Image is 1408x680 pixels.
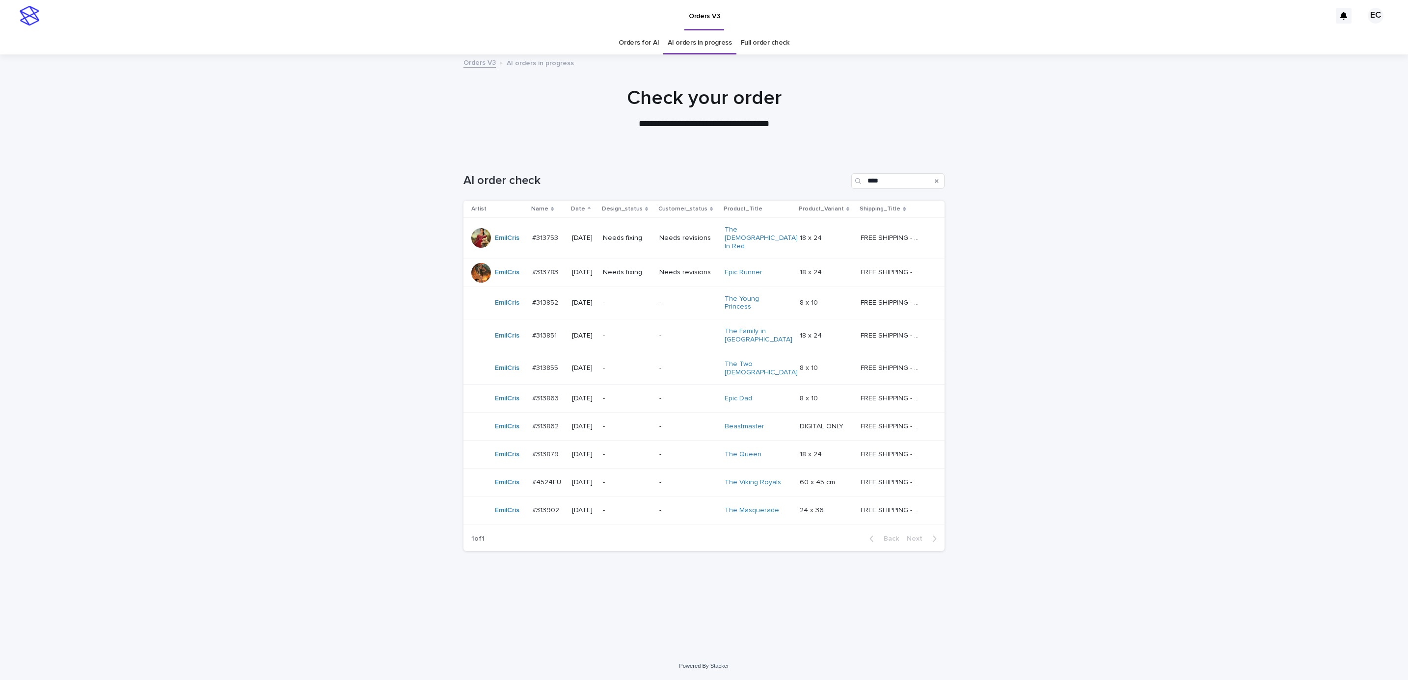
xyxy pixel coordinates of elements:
[659,332,717,340] p: -
[800,266,824,277] p: 18 x 24
[603,364,651,372] p: -
[1368,8,1383,24] div: EC
[572,332,595,340] p: [DATE]
[495,234,519,242] a: EmilCris
[861,476,924,487] p: FREE SHIPPING - preview in 1-2 business days, after your approval delivery will take 5-10 busines...
[463,259,945,287] tr: EmilCris #313783#313783 [DATE]Needs fixingNeeds revisionsEpic Runner 18 x 2418 x 24 FREE SHIPPING...
[532,232,560,242] p: #313753
[659,299,717,307] p: -
[725,226,798,250] a: The [DEMOGRAPHIC_DATA] In Red
[725,268,762,277] a: Epic Runner
[495,506,519,515] a: EmilCris
[572,478,595,487] p: [DATE]
[603,234,651,242] p: Needs fixing
[725,327,792,344] a: The Family in [GEOGRAPHIC_DATA]
[725,506,779,515] a: The Masquerade
[602,204,643,214] p: Design_status
[903,534,945,543] button: Next
[532,266,560,277] p: #313783
[495,394,519,403] a: EmilCris
[878,535,899,542] span: Back
[659,422,717,431] p: -
[603,478,651,487] p: -
[603,394,651,403] p: -
[463,497,945,524] tr: EmilCris #313902#313902 [DATE]--The Masquerade 24 x 3624 x 36 FREE SHIPPING - preview in 1-2 busi...
[572,299,595,307] p: [DATE]
[800,297,820,307] p: 8 x 10
[741,31,789,54] a: Full order check
[603,332,651,340] p: -
[463,56,496,68] a: Orders V3
[603,506,651,515] p: -
[725,478,781,487] a: The Viking Royals
[861,392,924,403] p: FREE SHIPPING - preview in 1-2 business days, after your approval delivery will take 5-10 b.d.
[495,332,519,340] a: EmilCris
[507,57,574,68] p: AI orders in progress
[619,31,659,54] a: Orders for AI
[572,422,595,431] p: [DATE]
[659,268,717,277] p: Needs revisions
[861,504,924,515] p: FREE SHIPPING - preview in 1-2 business days, after your approval delivery will take 5-10 b.d.
[800,420,845,431] p: DIGITAL ONLY
[861,330,924,340] p: FREE SHIPPING - preview in 1-2 business days, after your approval delivery will take 5-10 b.d.
[532,448,561,459] p: #313879
[495,364,519,372] a: EmilCris
[463,86,945,110] h1: Check your order
[860,204,900,214] p: Shipping_Title
[20,6,39,26] img: stacker-logo-s-only.png
[725,295,786,312] a: The Young Princess
[572,268,595,277] p: [DATE]
[463,174,847,188] h1: AI order check
[724,204,762,214] p: Product_Title
[668,31,732,54] a: AI orders in progress
[800,232,824,242] p: 18 x 24
[800,476,837,487] p: 60 x 45 cm
[532,504,561,515] p: #313902
[495,422,519,431] a: EmilCris
[532,330,559,340] p: #313851
[571,204,585,214] p: Date
[463,352,945,385] tr: EmilCris #313855#313855 [DATE]--The Two [DEMOGRAPHIC_DATA] 8 x 108 x 10 FREE SHIPPING - preview i...
[572,394,595,403] p: [DATE]
[862,534,903,543] button: Back
[532,476,563,487] p: #4524EU
[800,448,824,459] p: 18 x 24
[907,535,928,542] span: Next
[463,218,945,259] tr: EmilCris #313753#313753 [DATE]Needs fixingNeeds revisionsThe [DEMOGRAPHIC_DATA] In Red 18 x 2418 ...
[725,394,752,403] a: Epic Dad
[658,204,707,214] p: Customer_status
[463,319,945,352] tr: EmilCris #313851#313851 [DATE]--The Family in [GEOGRAPHIC_DATA] 18 x 2418 x 24 FREE SHIPPING - pr...
[463,413,945,441] tr: EmilCris #313862#313862 [DATE]--Beastmaster DIGITAL ONLYDIGITAL ONLY FREE SHIPPING - preview in 1...
[679,663,729,669] a: Powered By Stacker
[799,204,844,214] p: Product_Variant
[463,441,945,469] tr: EmilCris #313879#313879 [DATE]--The Queen 18 x 2418 x 24 FREE SHIPPING - preview in 1-2 business ...
[495,299,519,307] a: EmilCris
[851,173,945,189] input: Search
[861,420,924,431] p: FREE SHIPPING - preview in 1-2 business days, after your approval delivery will take 5-10 b.d.
[659,234,717,242] p: Needs revisions
[659,478,717,487] p: -
[532,362,560,372] p: #313855
[659,506,717,515] p: -
[603,299,651,307] p: -
[659,450,717,459] p: -
[800,362,820,372] p: 8 x 10
[532,297,560,307] p: #313852
[861,362,924,372] p: FREE SHIPPING - preview in 1-2 business days, after your approval delivery will take 5-10 b.d.
[532,420,561,431] p: #313862
[800,392,820,403] p: 8 x 10
[463,385,945,413] tr: EmilCris #313863#313863 [DATE]--Epic Dad 8 x 108 x 10 FREE SHIPPING - preview in 1-2 business day...
[861,232,924,242] p: FREE SHIPPING - preview in 1-2 business days, after your approval delivery will take 5-10 b.d.
[861,266,924,277] p: FREE SHIPPING - preview in 1-2 business days, after your approval delivery will take 5-10 b.d.
[531,204,548,214] p: Name
[572,506,595,515] p: [DATE]
[725,422,764,431] a: Beastmaster
[572,234,595,242] p: [DATE]
[463,527,492,551] p: 1 of 1
[572,364,595,372] p: [DATE]
[861,448,924,459] p: FREE SHIPPING - preview in 1-2 business days, after your approval delivery will take 5-10 b.d.
[495,478,519,487] a: EmilCris
[463,469,945,497] tr: EmilCris #4524EU#4524EU [DATE]--The Viking Royals 60 x 45 cm60 x 45 cm FREE SHIPPING - preview in...
[603,268,651,277] p: Needs fixing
